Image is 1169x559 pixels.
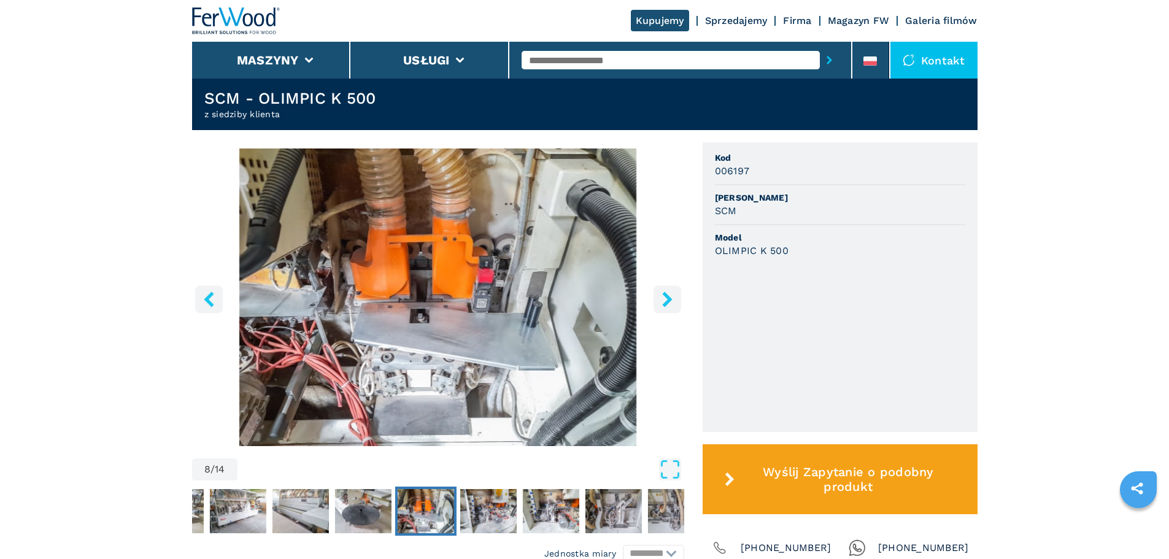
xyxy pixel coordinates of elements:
img: Kontakt [903,54,915,66]
img: b25f7001450284f1026b6e5fd4e61468 [460,489,516,533]
span: Wyślij Zapytanie o podobny produkt [739,465,957,494]
button: Wyślij Zapytanie o podobny produkt [703,444,978,514]
h2: z siedziby klienta [204,108,376,120]
button: right-button [654,285,681,313]
img: 952742631401b0c896b1eb978a35f5c3 [647,489,704,533]
span: [PHONE_NUMBER] [741,539,831,557]
a: sharethis [1122,473,1152,504]
img: Whatsapp [849,539,866,557]
button: Go to Slide 6 [269,487,331,536]
h3: 006197 [715,164,750,178]
button: Maszyny [237,53,299,67]
h1: SCM - OLIMPIC K 500 [204,88,376,108]
span: / [210,465,215,474]
h3: SCM [715,204,737,218]
button: left-button [195,285,223,313]
button: Open Fullscreen [241,458,681,480]
img: Okleiniarki Pojedyncze SCM OLIMPIC K 500 [192,148,684,446]
img: 62f059c2893fa859bdfabd9ca2875749 [585,489,641,533]
button: Go to Slide 12 [645,487,706,536]
img: Phone [711,539,728,557]
button: submit-button [820,46,839,74]
div: Kontakt [890,42,978,79]
button: Usługi [403,53,450,67]
button: Go to Slide 11 [582,487,644,536]
nav: Thumbnail Navigation [19,487,511,536]
a: Firma [783,15,811,26]
span: Model [715,231,965,244]
span: 8 [204,465,210,474]
a: Kupujemy [631,10,689,31]
a: Magazyn FW [828,15,890,26]
span: Kod [715,152,965,164]
img: cfe3c82a8af7df59bdad241398851047 [209,489,266,533]
span: [PHONE_NUMBER] [878,539,969,557]
span: 14 [215,465,225,474]
button: Go to Slide 8 [395,487,456,536]
img: 10c123812db0839a8d433c2d08a82ec4 [147,489,203,533]
h3: OLIMPIC K 500 [715,244,789,258]
img: dba841675b3479b3b9b4adcb5d45a984 [272,489,328,533]
a: Galeria filmów [905,15,978,26]
button: Go to Slide 7 [332,487,393,536]
span: [PERSON_NAME] [715,191,965,204]
a: Sprzedajemy [705,15,768,26]
button: Go to Slide 5 [207,487,268,536]
img: Ferwood [192,7,280,34]
img: 8c10a063767d2c202dc776c0ba60a93a [397,489,453,533]
img: 9aca375137b8421fc7405592b813dca8 [334,489,391,533]
button: Go to Slide 4 [144,487,206,536]
button: Go to Slide 10 [520,487,581,536]
div: Go to Slide 8 [192,148,684,446]
button: Go to Slide 9 [457,487,519,536]
img: fc4aca8cada8e9d6135cfa6e9ef712c3 [522,489,579,533]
